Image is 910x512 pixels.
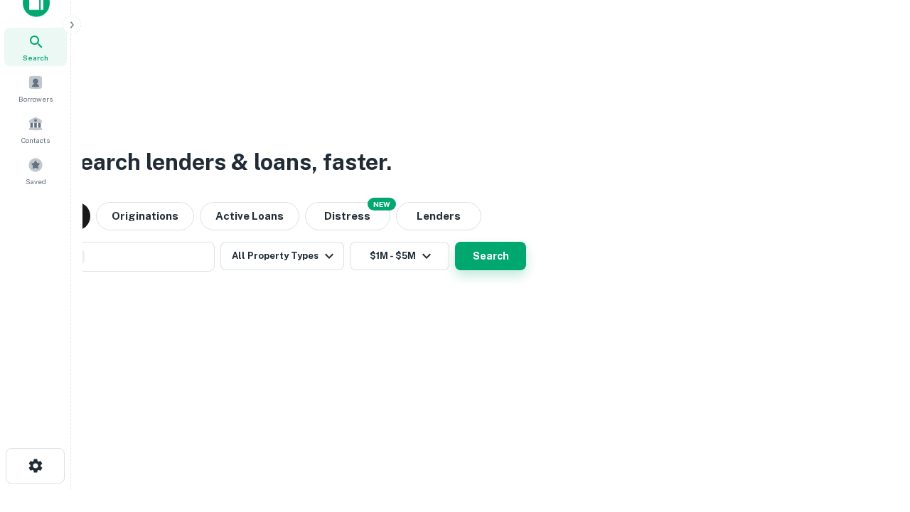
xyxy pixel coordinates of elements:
span: Borrowers [18,93,53,105]
a: Contacts [4,110,67,149]
button: Lenders [396,202,481,230]
span: Search [23,52,48,63]
a: Search [4,28,67,66]
span: Contacts [21,134,50,146]
button: Search distressed loans with lien and other non-mortgage details. [305,202,390,230]
button: $1M - $5M [350,242,449,270]
button: Search [455,242,526,270]
h3: Search lenders & loans, faster. [65,145,392,179]
iframe: Chat Widget [839,398,910,466]
span: Saved [26,176,46,187]
a: Saved [4,151,67,190]
a: Borrowers [4,69,67,107]
button: All Property Types [220,242,344,270]
button: Active Loans [200,202,299,230]
button: Originations [96,202,194,230]
div: NEW [368,198,396,210]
